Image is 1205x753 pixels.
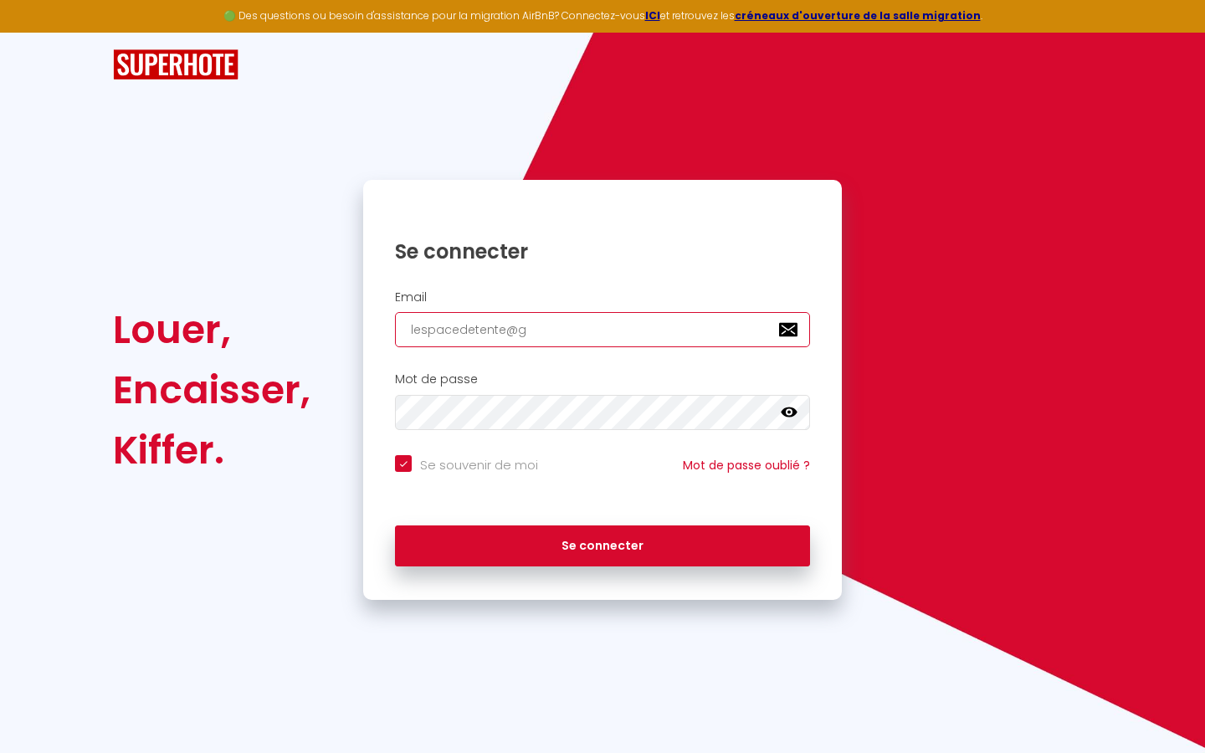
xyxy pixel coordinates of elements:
[735,8,981,23] a: créneaux d'ouverture de la salle migration
[683,457,810,474] a: Mot de passe oublié ?
[395,525,810,567] button: Se connecter
[395,312,810,347] input: Ton Email
[395,290,810,305] h2: Email
[645,8,660,23] a: ICI
[395,372,810,387] h2: Mot de passe
[113,300,310,360] div: Louer,
[395,238,810,264] h1: Se connecter
[113,360,310,420] div: Encaisser,
[13,7,64,57] button: Ouvrir le widget de chat LiveChat
[113,49,238,80] img: SuperHote logo
[113,420,310,480] div: Kiffer.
